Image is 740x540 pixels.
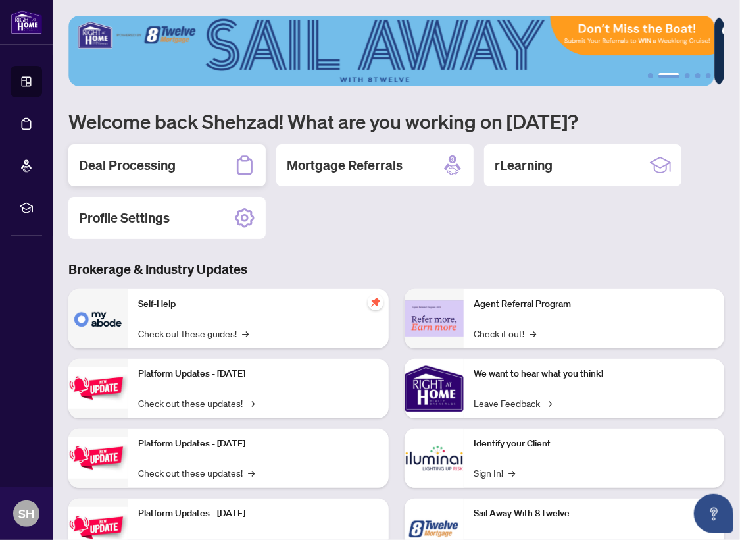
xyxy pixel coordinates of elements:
[138,396,255,410] a: Check out these updates!→
[546,396,553,410] span: →
[530,326,537,340] span: →
[138,326,249,340] a: Check out these guides!→
[248,396,255,410] span: →
[695,73,701,78] button: 4
[509,466,516,480] span: →
[68,367,128,409] img: Platform Updates - July 21, 2025
[138,466,255,480] a: Check out these updates!→
[68,109,724,134] h1: Welcome back Shehzad! What are you working on [DATE]?
[68,437,128,479] img: Platform Updates - July 8, 2025
[79,209,170,227] h2: Profile Settings
[68,260,724,279] h3: Brokerage & Industry Updates
[405,300,464,337] img: Agent Referral Program
[474,326,537,340] a: Check it out!→
[138,367,378,381] p: Platform Updates - [DATE]
[474,437,714,451] p: Identify your Client
[287,156,403,175] h2: Mortgage Referrals
[474,466,516,480] a: Sign In!→
[405,359,464,418] img: We want to hear what you think!
[18,504,34,523] span: SH
[242,326,249,340] span: →
[248,466,255,480] span: →
[706,73,711,78] button: 5
[138,437,378,451] p: Platform Updates - [DATE]
[474,506,714,521] p: Sail Away With 8Twelve
[694,494,733,533] button: Open asap
[648,73,653,78] button: 1
[474,396,553,410] a: Leave Feedback→
[658,73,679,78] button: 2
[405,429,464,488] img: Identify your Client
[495,156,553,175] h2: rLearning
[79,156,176,175] h2: Deal Processing
[685,73,690,78] button: 3
[474,367,714,381] p: We want to hear what you think!
[138,297,378,311] p: Self-Help
[11,10,42,34] img: logo
[68,16,714,86] img: Slide 1
[474,297,714,311] p: Agent Referral Program
[368,294,383,310] span: pushpin
[138,506,378,521] p: Platform Updates - [DATE]
[68,289,128,348] img: Self-Help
